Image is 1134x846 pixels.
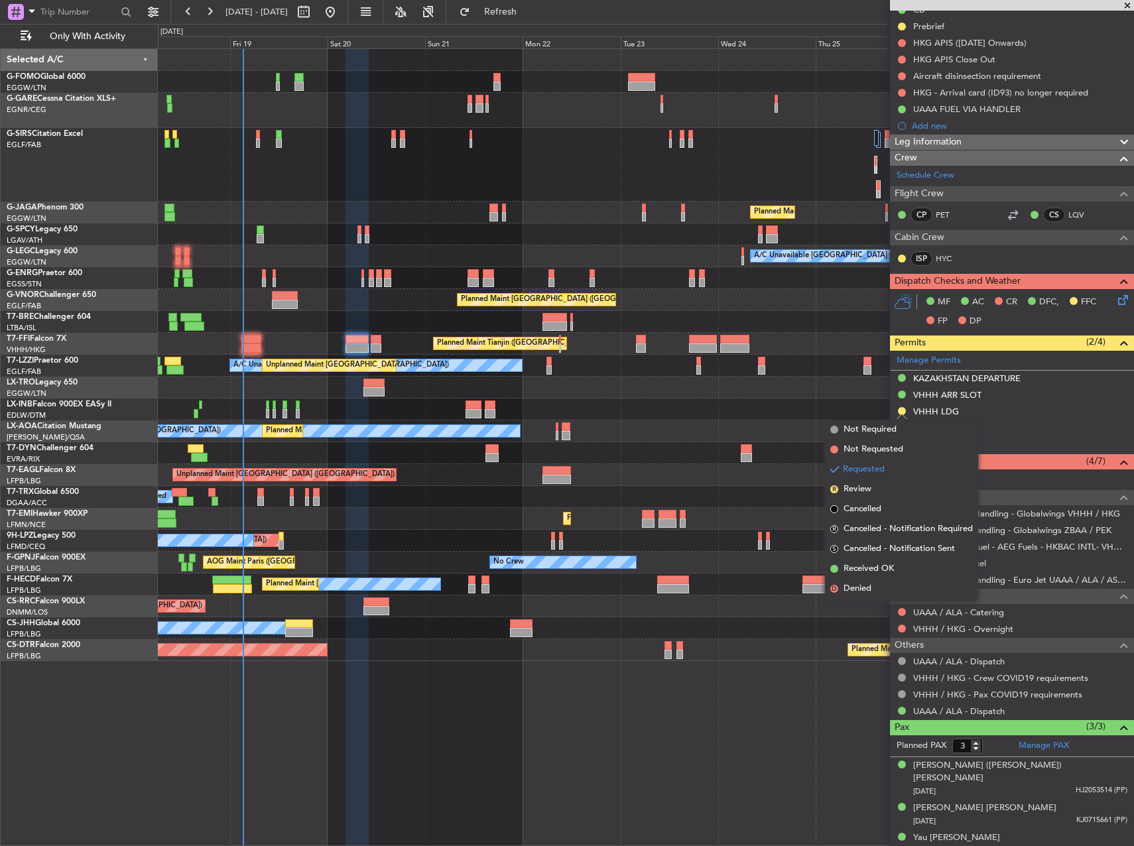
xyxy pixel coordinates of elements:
[7,400,111,408] a: LX-INBFalcon 900EX EASy II
[754,246,970,266] div: A/C Unavailable [GEOGRAPHIC_DATA] ([GEOGRAPHIC_DATA])
[830,485,838,493] span: R
[7,597,35,605] span: CS-RRC
[523,36,620,48] div: Mon 22
[913,103,1021,115] div: UAAA FUEL VIA HANDLER
[851,640,999,660] div: Planned Maint Nice ([GEOGRAPHIC_DATA])
[7,488,79,496] a: T7-TRXGlobal 6500
[7,95,37,103] span: G-GARE
[844,483,871,496] span: Review
[913,672,1088,684] a: VHHH / HKG - Crew COVID19 requirements
[1043,208,1065,222] div: CS
[425,36,523,48] div: Sun 21
[913,623,1013,634] a: VHHH / HKG - Overnight
[7,291,96,299] a: G-VNORChallenger 650
[830,525,838,533] span: R
[7,313,91,321] a: T7-BREChallenger 604
[1076,815,1127,826] span: KJ0715661 (PP)
[1019,739,1069,753] a: Manage PAX
[7,575,72,583] a: F-HECDFalcon 7X
[7,651,41,661] a: LFPB/LBG
[7,510,32,518] span: T7-EMI
[133,36,230,48] div: Thu 18
[7,597,85,605] a: CS-RRCFalcon 900LX
[437,333,592,353] div: Planned Maint Tianjin ([GEOGRAPHIC_DATA])
[844,582,871,595] span: Denied
[913,816,936,826] span: [DATE]
[1068,209,1098,221] a: LQV
[7,564,41,574] a: LFPB/LBG
[7,225,78,233] a: G-SPCYLegacy 650
[1086,335,1105,349] span: (2/4)
[7,444,94,452] a: T7-DYNChallenger 604
[7,454,40,464] a: EVRA/RIX
[7,389,46,398] a: EGGW/LTN
[207,552,346,572] div: AOG Maint Paris ([GEOGRAPHIC_DATA])
[936,209,966,221] a: PET
[897,739,946,753] label: Planned PAX
[7,379,78,387] a: LX-TROLegacy 650
[911,208,932,222] div: CP
[1076,785,1127,796] span: HJ2053514 (PP)
[7,422,101,430] a: LX-AOACitation Mustang
[895,230,944,245] span: Cabin Crew
[40,2,117,22] input: Trip Number
[461,290,670,310] div: Planned Maint [GEOGRAPHIC_DATA] ([GEOGRAPHIC_DATA])
[7,532,76,540] a: 9H-LPZLegacy 500
[913,541,1127,552] a: VHHH / HKG - Fuel - AEG Fuels - HKBAC INTL- VHHH / HKG
[7,204,84,211] a: G-JAGAPhenom 300
[7,476,41,486] a: LFPB/LBG
[895,638,924,653] span: Others
[176,465,395,485] div: Unplanned Maint [GEOGRAPHIC_DATA] ([GEOGRAPHIC_DATA])
[7,554,35,562] span: F-GPNJ
[7,498,47,508] a: DGAA/ACC
[1006,296,1017,309] span: CR
[830,585,838,593] span: D
[844,423,897,436] span: Not Required
[233,355,449,375] div: A/C Unavailable [GEOGRAPHIC_DATA] ([GEOGRAPHIC_DATA])
[7,379,35,387] span: LX-TRO
[7,323,36,333] a: LTBA/ISL
[7,357,34,365] span: T7-LZZI
[7,619,35,627] span: CS-JHH
[7,269,82,277] a: G-ENRGPraetor 600
[7,269,38,277] span: G-ENRG
[7,532,33,540] span: 9H-LPZ
[895,274,1021,289] span: Dispatch Checks and Weather
[844,443,903,456] span: Not Requested
[7,422,37,430] span: LX-AOA
[7,542,45,552] a: LFMD/CEQ
[913,574,1127,585] a: UAAA / ALA - Handling - Euro Jet UAAA / ALA / ASTER AVIATION SERVICES
[7,345,46,355] a: VHHH/HKG
[913,689,1082,700] a: VHHH / HKG - Pax COVID19 requirements
[7,400,32,408] span: LX-INB
[913,389,981,400] div: VHHH ARR SLOT
[7,247,78,255] a: G-LEGCLegacy 600
[911,251,932,266] div: ISP
[938,296,950,309] span: MF
[718,36,816,48] div: Wed 24
[160,27,183,38] div: [DATE]
[7,466,76,474] a: T7-EAGLFalcon 8X
[972,296,984,309] span: AC
[7,140,41,150] a: EGLF/FAB
[567,509,694,528] div: Planned Maint [GEOGRAPHIC_DATA]
[913,54,995,65] div: HKG APIS Close Out
[913,705,1005,717] a: UAAA / ALA - Dispatch
[830,545,838,553] span: S
[912,440,1127,451] div: Add new
[7,575,36,583] span: F-HECD
[7,213,46,223] a: EGGW/LTN
[7,444,36,452] span: T7-DYN
[7,510,88,518] a: T7-EMIHawker 900XP
[844,522,973,536] span: Cancelled - Notification Required
[7,204,37,211] span: G-JAGA
[7,607,48,617] a: DNMM/LOS
[7,410,46,420] a: EDLW/DTM
[913,406,959,417] div: VHHH LDG
[266,421,414,441] div: Planned Maint Nice ([GEOGRAPHIC_DATA])
[7,235,42,245] a: LGAV/ATH
[7,313,34,321] span: T7-BRE
[7,629,41,639] a: LFPB/LBG
[493,552,524,572] div: No Crew
[913,759,1127,785] div: [PERSON_NAME] ([PERSON_NAME]) [PERSON_NAME]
